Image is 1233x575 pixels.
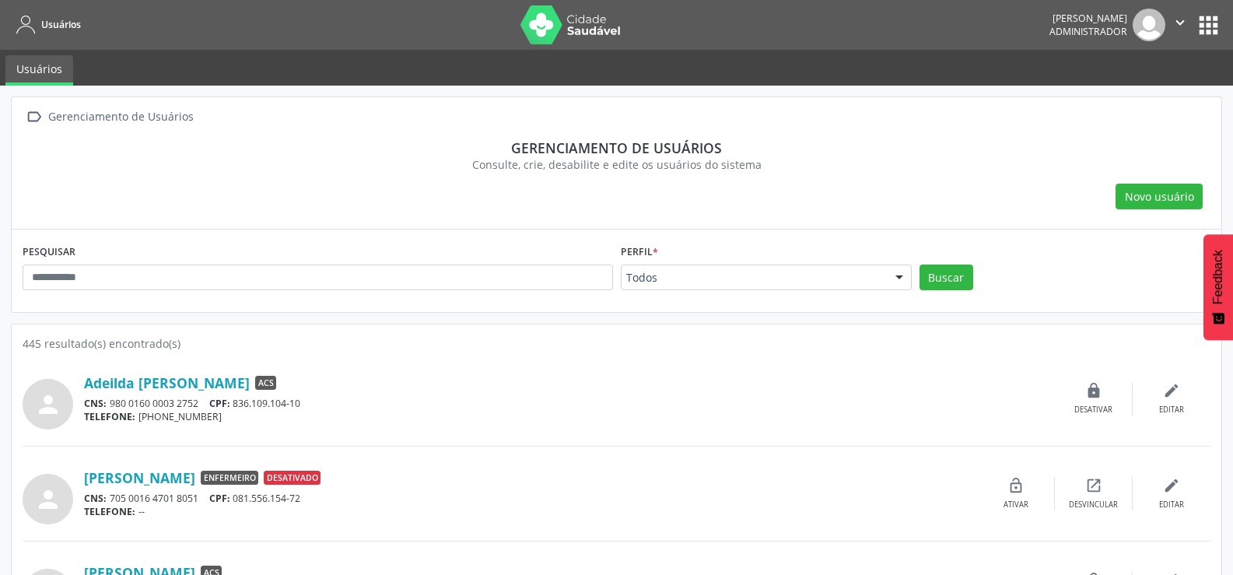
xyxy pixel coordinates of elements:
[1007,477,1025,494] i: lock_open
[621,240,658,265] label: Perfil
[1133,9,1165,41] img: img
[1004,500,1028,510] div: Ativar
[23,335,1210,352] div: 445 resultado(s) encontrado(s)
[45,106,196,128] div: Gerenciamento de Usuários
[23,240,75,265] label: PESQUISAR
[209,492,230,505] span: CPF:
[1165,9,1195,41] button: 
[1172,14,1189,31] i: 
[84,374,250,391] a: Adeilda [PERSON_NAME]
[1069,500,1118,510] div: Desvincular
[209,397,230,410] span: CPF:
[1049,12,1127,25] div: [PERSON_NAME]
[1203,234,1233,340] button: Feedback - Mostrar pesquisa
[919,265,973,291] button: Buscar
[1163,477,1180,494] i: edit
[1159,500,1184,510] div: Editar
[84,505,977,518] div: --
[34,486,62,514] i: person
[264,471,321,485] span: Desativado
[1159,405,1184,415] div: Editar
[11,12,81,37] a: Usuários
[1163,382,1180,399] i: edit
[255,376,276,390] span: ACS
[1049,25,1127,38] span: Administrador
[84,492,107,505] span: CNS:
[5,55,73,86] a: Usuários
[84,492,977,505] div: 705 0016 4701 8051 081.556.154-72
[84,410,135,423] span: TELEFONE:
[1085,477,1102,494] i: open_in_new
[33,139,1200,156] div: Gerenciamento de usuários
[34,391,62,419] i: person
[1074,405,1112,415] div: Desativar
[23,106,45,128] i: 
[84,469,195,486] a: [PERSON_NAME]
[84,410,1055,423] div: [PHONE_NUMBER]
[1116,184,1203,210] button: Novo usuário
[23,106,196,128] a:  Gerenciamento de Usuários
[84,505,135,518] span: TELEFONE:
[41,18,81,31] span: Usuários
[1125,188,1194,205] span: Novo usuário
[1195,12,1222,39] button: apps
[626,270,880,286] span: Todos
[33,156,1200,173] div: Consulte, crie, desabilite e edite os usuários do sistema
[1085,382,1102,399] i: lock
[84,397,1055,410] div: 980 0160 0003 2752 836.109.104-10
[1211,250,1225,304] span: Feedback
[84,397,107,410] span: CNS:
[201,471,258,485] span: Enfermeiro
